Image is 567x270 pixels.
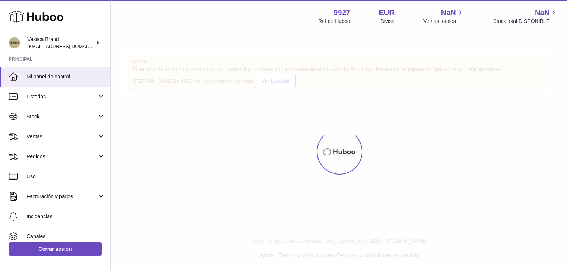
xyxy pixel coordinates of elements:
span: NaN [441,8,456,18]
span: Stock [27,113,97,120]
span: Mi panel de control [27,73,105,80]
strong: 9927 [334,8,350,18]
div: Divisa [381,18,395,25]
a: NaN Stock total DISPONIBLE [493,8,558,25]
span: Incidencias [27,213,105,220]
a: NaN Ventas totales [423,8,464,25]
span: Uso [27,173,105,180]
strong: EUR [379,8,395,18]
span: Canales [27,233,105,240]
span: Ventas [27,133,97,140]
span: Listados [27,93,97,100]
span: Facturación y pagos [27,193,97,200]
span: Pedidos [27,153,97,160]
a: Cerrar sesión [9,242,102,256]
span: NaN [535,8,550,18]
div: Ref de Huboo [318,18,350,25]
span: [EMAIL_ADDRESS][DOMAIN_NAME] [27,43,109,49]
span: Stock total DISPONIBLE [493,18,558,25]
span: Ventas totales [423,18,464,25]
img: logistic@vesiica.com [9,37,20,48]
div: Vesiica Brand [27,36,94,50]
